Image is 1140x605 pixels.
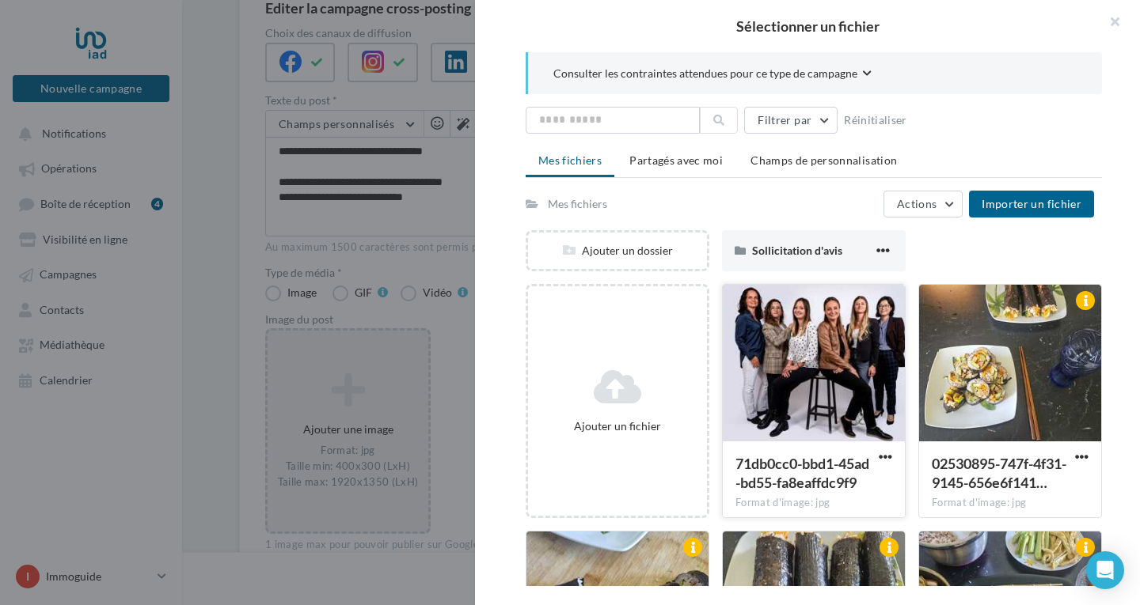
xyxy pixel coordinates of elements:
[538,153,602,167] span: Mes fichiers
[735,455,869,491] span: 71db0cc0-bbd1-45ad-bd55-fa8eaffdc9f9
[553,65,872,85] button: Consulter les contraintes attendues pour ce type de campagne
[629,153,723,167] span: Partagés avec moi
[744,107,838,134] button: Filtrer par
[750,153,897,167] span: Champs de personnalisation
[553,66,857,81] span: Consulter les contraintes attendues pour ce type de campagne
[548,196,607,212] div: Mes fichiers
[897,197,937,210] span: Actions
[752,244,842,257] span: Sollicitation d'avis
[1086,551,1124,589] div: Open Intercom Messenger
[932,455,1066,491] span: 02530895-747f-4f31-9145-656e6f141c93
[471,61,669,97] div: Fichier ajouté avec succès
[838,111,914,130] button: Réinitialiser
[528,243,707,259] div: Ajouter un dossier
[982,197,1081,210] span: Importer un fichier
[932,496,1089,510] div: Format d'image: jpg
[883,191,963,217] button: Actions
[735,496,892,510] div: Format d'image: jpg
[534,418,701,434] div: Ajouter un fichier
[969,191,1094,217] button: Importer un fichier
[500,19,1115,33] h2: Sélectionner un fichier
